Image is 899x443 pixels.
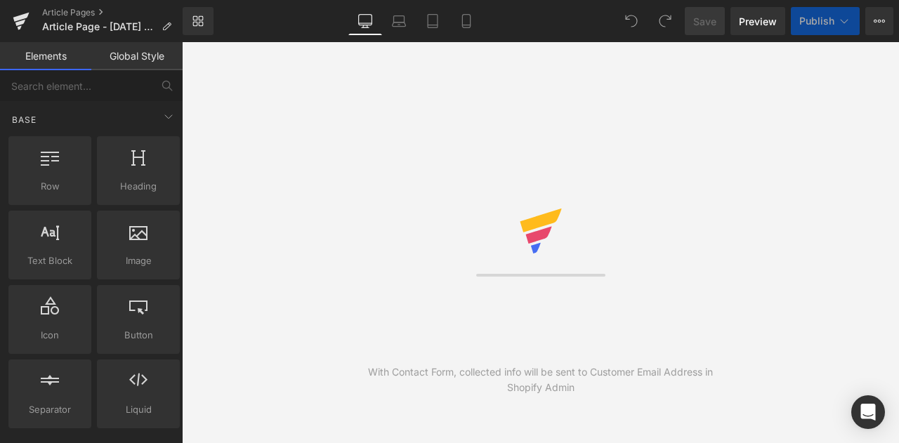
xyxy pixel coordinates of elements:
[382,7,416,35] a: Laptop
[13,179,87,194] span: Row
[851,395,885,429] div: Open Intercom Messenger
[101,253,176,268] span: Image
[42,21,156,32] span: Article Page - [DATE] 12:28:12
[91,42,183,70] a: Global Style
[13,402,87,417] span: Separator
[348,7,382,35] a: Desktop
[183,7,214,35] a: New Library
[101,402,176,417] span: Liquid
[617,7,645,35] button: Undo
[449,7,483,35] a: Mobile
[651,7,679,35] button: Redo
[865,7,893,35] button: More
[13,328,87,343] span: Icon
[693,14,716,29] span: Save
[739,14,777,29] span: Preview
[361,364,720,395] div: With Contact Form, collected info will be sent to Customer Email Address in Shopify Admin
[42,7,183,18] a: Article Pages
[101,179,176,194] span: Heading
[730,7,785,35] a: Preview
[799,15,834,27] span: Publish
[13,253,87,268] span: Text Block
[416,7,449,35] a: Tablet
[11,113,38,126] span: Base
[101,328,176,343] span: Button
[791,7,860,35] button: Publish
